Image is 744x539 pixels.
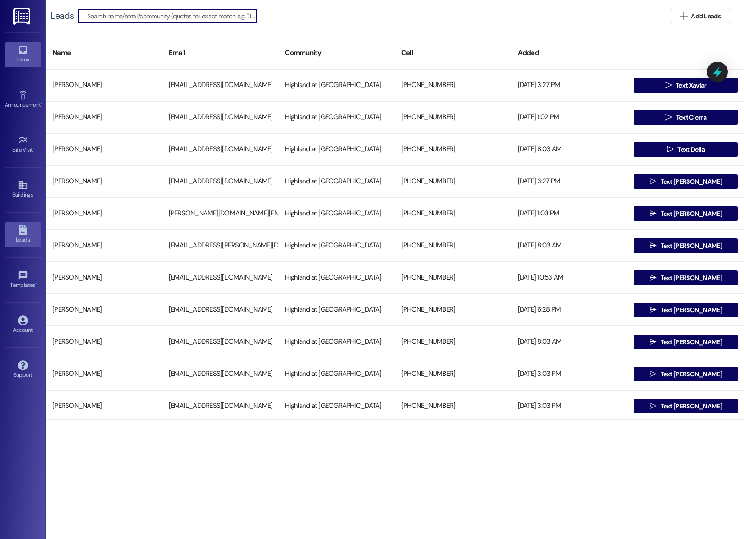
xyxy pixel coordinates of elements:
[634,399,738,413] button: Text [PERSON_NAME]
[511,108,628,126] div: [DATE] 1:02 PM
[661,401,722,411] span: Text [PERSON_NAME]
[634,110,738,125] button: Text Cierra
[395,140,511,159] div: [PHONE_NUMBER]
[661,241,722,251] span: Text [PERSON_NAME]
[665,114,672,121] i: 
[650,242,656,249] i: 
[162,269,279,287] div: [EMAIL_ADDRESS][DOMAIN_NAME]
[46,269,162,287] div: [PERSON_NAME]
[278,301,395,319] div: Highland at [GEOGRAPHIC_DATA]
[634,206,738,221] button: Text [PERSON_NAME]
[35,280,37,287] span: •
[634,335,738,349] button: Text [PERSON_NAME]
[511,140,628,159] div: [DATE] 8:03 AM
[511,269,628,287] div: [DATE] 10:53 AM
[5,313,41,337] a: Account
[650,338,656,346] i: 
[511,204,628,223] div: [DATE] 1:03 PM
[278,204,395,223] div: Highland at [GEOGRAPHIC_DATA]
[634,367,738,381] button: Text [PERSON_NAME]
[661,209,722,219] span: Text [PERSON_NAME]
[511,172,628,191] div: [DATE] 3:27 PM
[46,108,162,126] div: [PERSON_NAME]
[46,333,162,351] div: [PERSON_NAME]
[162,301,279,319] div: [EMAIL_ADDRESS][DOMAIN_NAME]
[650,402,656,410] i: 
[665,82,672,89] i: 
[650,370,656,378] i: 
[46,397,162,415] div: [PERSON_NAME]
[680,12,687,20] i: 
[395,42,511,64] div: Cell
[46,204,162,223] div: [PERSON_NAME]
[278,397,395,415] div: Highland at [GEOGRAPHIC_DATA]
[661,305,722,315] span: Text [PERSON_NAME]
[5,177,41,202] a: Buildings
[511,301,628,319] div: [DATE] 6:28 PM
[691,11,721,21] span: Add Leads
[278,42,395,64] div: Community
[395,204,511,223] div: [PHONE_NUMBER]
[650,306,656,313] i: 
[661,369,722,379] span: Text [PERSON_NAME]
[278,236,395,255] div: Highland at [GEOGRAPHIC_DATA]
[677,145,705,154] span: Text Della
[511,76,628,94] div: [DATE] 3:27 PM
[395,76,511,94] div: [PHONE_NUMBER]
[13,8,32,25] img: ResiDesk Logo
[395,108,511,126] div: [PHONE_NUMBER]
[162,236,279,255] div: [EMAIL_ADDRESS][PERSON_NAME][DOMAIN_NAME]
[162,172,279,191] div: [EMAIL_ADDRESS][DOMAIN_NAME]
[278,108,395,126] div: Highland at [GEOGRAPHIC_DATA]
[162,333,279,351] div: [EMAIL_ADDRESS][DOMAIN_NAME]
[162,204,279,223] div: [PERSON_NAME][DOMAIN_NAME][EMAIL_ADDRESS][PERSON_NAME][DOMAIN_NAME]
[5,42,41,67] a: Inbox
[650,178,656,185] i: 
[395,172,511,191] div: [PHONE_NUMBER]
[395,397,511,415] div: [PHONE_NUMBER]
[671,9,730,23] button: Add Leads
[278,333,395,351] div: Highland at [GEOGRAPHIC_DATA]
[511,236,628,255] div: [DATE] 8:03 AM
[395,269,511,287] div: [PHONE_NUMBER]
[5,357,41,382] a: Support
[46,236,162,255] div: [PERSON_NAME]
[87,10,257,22] input: Search name/email/community (quotes for exact match e.g. "John Smith")
[162,42,279,64] div: Email
[676,113,706,122] span: Text Cierra
[162,365,279,383] div: [EMAIL_ADDRESS][DOMAIN_NAME]
[511,365,628,383] div: [DATE] 3:03 PM
[634,174,738,189] button: Text [PERSON_NAME]
[650,210,656,217] i: 
[162,108,279,126] div: [EMAIL_ADDRESS][DOMAIN_NAME]
[33,145,34,152] span: •
[395,301,511,319] div: [PHONE_NUMBER]
[661,177,722,187] span: Text [PERSON_NAME]
[661,337,722,347] span: Text [PERSON_NAME]
[634,78,738,93] button: Text Xaviar
[278,172,395,191] div: Highland at [GEOGRAPHIC_DATA]
[395,365,511,383] div: [PHONE_NUMBER]
[634,142,738,157] button: Text Della
[50,11,74,21] div: Leads
[46,140,162,159] div: [PERSON_NAME]
[162,140,279,159] div: [EMAIL_ADDRESS][DOMAIN_NAME]
[661,273,722,283] span: Text [PERSON_NAME]
[634,302,738,317] button: Text [PERSON_NAME]
[5,222,41,247] a: Leads
[511,333,628,351] div: [DATE] 8:03 AM
[395,236,511,255] div: [PHONE_NUMBER]
[634,270,738,285] button: Text [PERSON_NAME]
[46,301,162,319] div: [PERSON_NAME]
[5,268,41,292] a: Templates •
[511,397,628,415] div: [DATE] 3:03 PM
[5,132,41,157] a: Site Visit •
[46,42,162,64] div: Name
[634,238,738,253] button: Text [PERSON_NAME]
[667,146,674,153] i: 
[650,274,656,281] i: 
[278,365,395,383] div: Highland at [GEOGRAPHIC_DATA]
[41,100,42,107] span: •
[162,397,279,415] div: [EMAIL_ADDRESS][DOMAIN_NAME]
[46,172,162,191] div: [PERSON_NAME]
